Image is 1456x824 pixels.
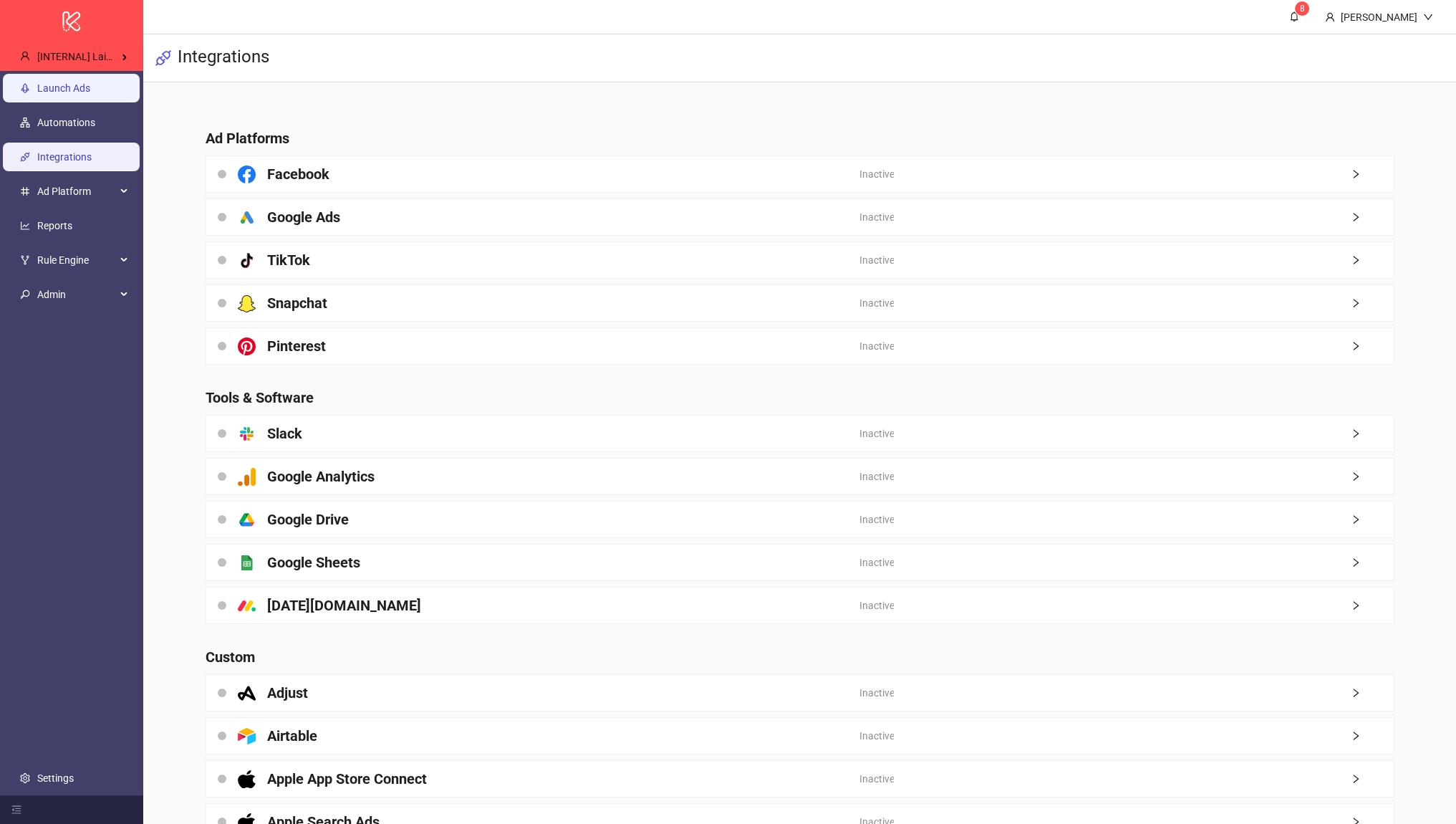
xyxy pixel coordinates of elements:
a: FacebookInactiveright [206,155,1394,193]
span: right [1351,341,1394,351]
span: right [1351,255,1394,265]
h4: Google Drive [267,509,349,530]
span: right [1351,688,1394,698]
a: [DATE][DOMAIN_NAME]Inactiveright [206,587,1394,624]
a: TikTokInactiveright [206,241,1394,279]
h4: [DATE][DOMAIN_NAME] [267,595,421,615]
h4: Google Ads [267,207,340,227]
h4: Custom [206,647,1394,667]
span: right [1351,169,1394,179]
span: user [20,51,30,61]
h3: Integrations [178,46,269,70]
span: [INTERNAL] Laith's Kitchn [37,51,151,62]
span: Inactive [859,469,894,484]
span: Inactive [859,555,894,570]
sup: 8 [1295,1,1309,16]
a: SnapchatInactiveright [206,284,1394,322]
span: Inactive [859,771,894,787]
span: Rule Engine [37,246,116,274]
div: [PERSON_NAME] [1335,9,1423,25]
h4: Snapchat [267,293,327,313]
a: SlackInactiveright [206,415,1394,452]
span: Ad Platform [37,177,116,206]
a: AdjustInactiveright [206,674,1394,712]
span: right [1351,471,1394,482]
a: Google AdsInactiveright [206,198,1394,236]
h4: Slack [267,423,302,444]
span: right [1351,774,1394,784]
span: Inactive [859,512,894,527]
span: Inactive [859,728,894,744]
a: PinterestInactiveright [206,327,1394,365]
span: Inactive [859,685,894,701]
span: right [1351,514,1394,524]
span: right [1351,731,1394,741]
span: Inactive [859,295,894,311]
span: Inactive [859,252,894,268]
a: Automations [37,117,95,128]
span: right [1351,428,1394,439]
span: right [1351,600,1394,610]
span: Inactive [859,598,894,613]
span: right [1351,298,1394,308]
span: key [20,289,30,300]
span: right [1351,212,1394,222]
span: Inactive [859,338,894,354]
h4: Adjust [267,683,308,703]
h4: TikTok [267,250,310,270]
span: api [155,49,172,67]
span: bell [1289,11,1299,21]
h4: Ad Platforms [206,128,1394,148]
a: Integrations [37,151,92,163]
span: down [1423,12,1433,22]
h4: Google Sheets [267,552,360,573]
h4: Facebook [267,164,329,184]
span: menu-fold [11,805,21,815]
a: Apple App Store ConnectInactiveright [206,760,1394,797]
span: number [20,186,30,196]
span: Inactive [859,426,894,441]
a: Settings [37,772,74,784]
a: Google AnalyticsInactiveright [206,458,1394,495]
span: user [1325,12,1335,22]
a: Launch Ads [37,82,90,94]
h4: Google Analytics [267,466,375,487]
span: right [1351,557,1394,567]
a: AirtableInactiveright [206,717,1394,754]
a: Google SheetsInactiveright [206,544,1394,581]
h4: Tools & Software [206,388,1394,408]
span: fork [20,255,30,265]
span: Inactive [859,166,894,182]
a: Google DriveInactiveright [206,501,1394,538]
h4: Airtable [267,726,317,746]
span: Admin [37,280,116,309]
span: Inactive [859,209,894,225]
a: Reports [37,220,72,231]
h4: Apple App Store Connect [267,769,427,789]
h4: Pinterest [267,336,326,356]
span: 8 [1300,4,1305,14]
